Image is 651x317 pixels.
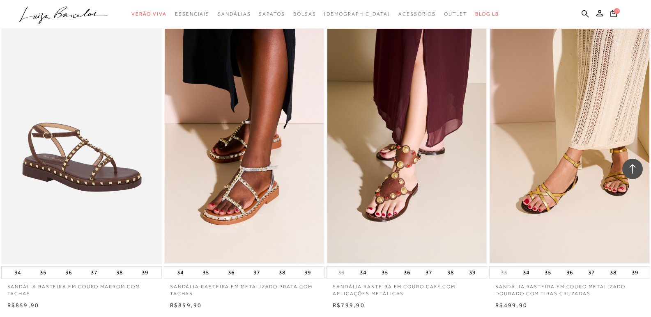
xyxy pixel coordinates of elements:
[218,11,251,17] span: Sandálias
[379,267,391,278] button: 35
[2,25,161,263] a: SANDÁLIA RASTEIRA EM COURO MARROM COM TACHAS SANDÁLIA RASTEIRA EM COURO MARROM COM TACHAS
[475,7,499,22] a: BLOG LB
[37,267,49,278] button: 35
[445,267,456,278] button: 38
[139,267,151,278] button: 39
[564,267,575,278] button: 36
[12,267,23,278] button: 34
[259,7,285,22] a: categoryNavScreenReaderText
[401,267,413,278] button: 36
[520,267,532,278] button: 34
[7,302,39,308] span: R$859,90
[131,11,167,17] span: Verão Viva
[1,278,162,297] a: SANDÁLIA RASTEIRA EM COURO MARROM COM TACHAS
[542,267,554,278] button: 35
[293,11,316,17] span: Bolsas
[490,25,649,263] img: SANDÁLIA RASTEIRA EM COURO METALIZADO DOURADO COM TIRAS CRUZADAS
[629,267,641,278] button: 39
[170,302,202,308] span: R$859,90
[276,267,288,278] button: 38
[225,267,237,278] button: 36
[444,11,467,17] span: Outlet
[200,267,212,278] button: 35
[175,267,186,278] button: 34
[607,267,619,278] button: 38
[336,269,347,276] button: 33
[490,25,649,263] a: SANDÁLIA RASTEIRA EM COURO METALIZADO DOURADO COM TIRAS CRUZADAS SANDÁLIA RASTEIRA EM COURO METAL...
[498,269,510,276] button: 33
[324,7,390,22] a: noSubCategoriesText
[2,25,161,263] img: SANDÁLIA RASTEIRA EM COURO MARROM COM TACHAS
[608,9,619,20] button: 17
[467,267,478,278] button: 39
[327,25,486,263] img: SANDÁLIA RASTEIRA EM COURO CAFÉ COM APLICAÇÕES METÁLICAS
[324,11,390,17] span: [DEMOGRAPHIC_DATA]
[88,267,100,278] button: 37
[398,7,436,22] a: categoryNavScreenReaderText
[357,267,369,278] button: 34
[327,25,486,263] a: SANDÁLIA RASTEIRA EM COURO CAFÉ COM APLICAÇÕES METÁLICAS SANDÁLIA RASTEIRA EM COURO CAFÉ COM APLI...
[251,267,262,278] button: 37
[259,11,285,17] span: Sapatos
[218,7,251,22] a: categoryNavScreenReaderText
[63,267,74,278] button: 36
[165,25,324,263] img: SANDÁLIA RASTEIRA EM METALIZADO PRATA COM TACHAS
[114,267,125,278] button: 38
[327,278,487,297] a: SANDÁLIA RASTEIRA EM COURO CAFÉ COM APLICAÇÕES METÁLICAS
[164,278,324,297] a: SANDÁLIA RASTEIRA EM METALIZADO PRATA COM TACHAS
[423,267,435,278] button: 37
[333,302,365,308] span: R$799,90
[444,7,467,22] a: categoryNavScreenReaderText
[175,7,209,22] a: categoryNavScreenReaderText
[614,8,620,14] span: 17
[131,7,167,22] a: categoryNavScreenReaderText
[165,25,324,263] a: SANDÁLIA RASTEIRA EM METALIZADO PRATA COM TACHAS SANDÁLIA RASTEIRA EM METALIZADO PRATA COM TACHAS
[293,7,316,22] a: categoryNavScreenReaderText
[495,302,527,308] span: R$499,90
[586,267,597,278] button: 37
[489,278,650,297] a: SANDÁLIA RASTEIRA EM COURO METALIZADO DOURADO COM TIRAS CRUZADAS
[398,11,436,17] span: Acessórios
[175,11,209,17] span: Essenciais
[302,267,313,278] button: 39
[475,11,499,17] span: BLOG LB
